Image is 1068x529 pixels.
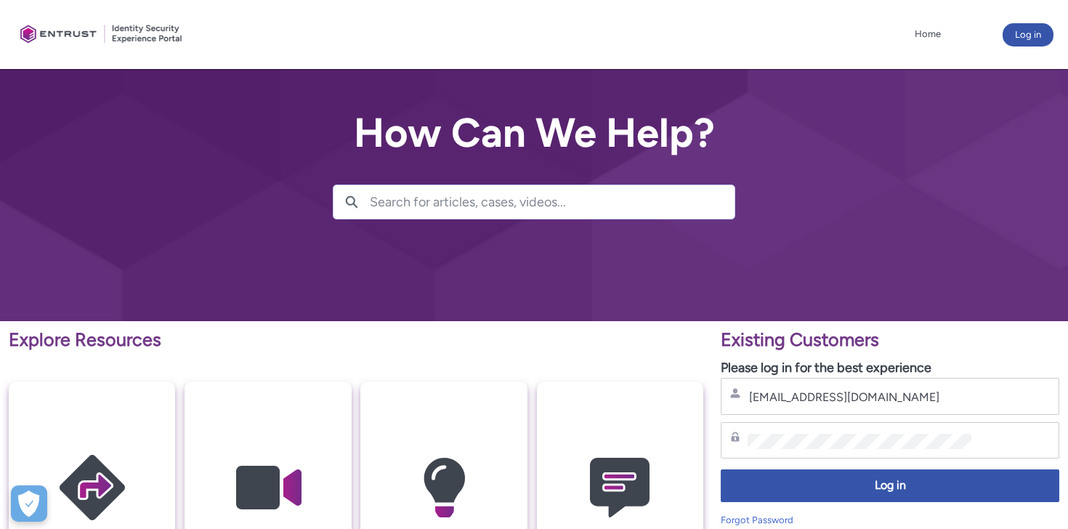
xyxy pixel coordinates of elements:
span: Log in [730,477,1050,494]
p: Existing Customers [721,326,1059,354]
input: Search for articles, cases, videos... [370,185,735,219]
p: Explore Resources [9,326,703,354]
div: Cookie Preferences [11,485,47,522]
input: Username [748,389,971,405]
button: Log in [721,469,1059,502]
p: Please log in for the best experience [721,358,1059,378]
button: Open Preferences [11,485,47,522]
button: Log in [1003,23,1053,47]
h2: How Can We Help? [333,110,735,156]
button: Search [333,185,370,219]
a: Home [911,23,944,45]
a: Forgot Password [721,514,793,525]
